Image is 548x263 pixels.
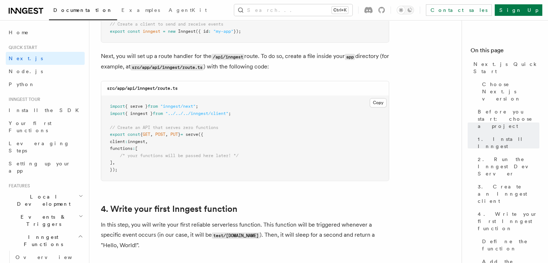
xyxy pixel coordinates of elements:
[482,81,539,102] span: Choose Next.js version
[9,29,29,36] span: Home
[101,220,389,250] p: In this step, you will write your first reliable serverless function. This function will be trigg...
[228,111,231,116] span: ;
[110,104,125,109] span: import
[6,45,37,50] span: Quick start
[143,132,150,137] span: GET
[6,190,85,210] button: Local Development
[53,7,113,13] span: Documentation
[121,7,160,13] span: Examples
[155,132,165,137] span: POST
[101,204,237,214] a: 4. Write your first Inngest function
[169,7,207,13] span: AgentKit
[397,6,414,14] button: Toggle dark mode
[6,233,78,248] span: Inngest Functions
[478,108,539,130] span: Before you start: choose a project
[6,117,85,137] a: Your first Functions
[178,29,196,34] span: Inngest
[213,29,233,34] span: "my-app"
[475,133,539,153] a: 1. Install Inngest
[6,104,85,117] a: Install the SDK
[234,4,352,16] button: Search...Ctrl+K
[125,111,153,116] span: { inngest }
[110,160,112,165] span: ]
[15,254,90,260] span: Overview
[165,111,228,116] span: "../../../inngest/client"
[9,107,83,113] span: Install the SDK
[110,22,223,27] span: // Create a client to send and receive events
[6,231,85,251] button: Inngest Functions
[208,29,211,34] span: :
[110,146,133,151] span: functions
[135,146,138,151] span: [
[6,213,79,228] span: Events & Triggers
[475,105,539,133] a: Before you start: choose a project
[478,156,539,177] span: 2. Run the Inngest Dev Server
[150,132,153,137] span: ,
[125,104,148,109] span: { serve }
[233,29,241,34] span: });
[478,135,539,150] span: 1. Install Inngest
[112,160,115,165] span: ,
[9,55,43,61] span: Next.js
[160,104,196,109] span: "inngest/next"
[6,97,40,102] span: Inngest tour
[128,139,145,144] span: inngest
[9,68,43,74] span: Node.js
[9,141,70,153] span: Leveraging Steps
[110,167,117,172] span: });
[9,81,35,87] span: Python
[6,210,85,231] button: Events & Triggers
[120,153,239,158] span: /* your functions will be passed here later! */
[471,58,539,78] a: Next.js Quick Start
[426,4,492,16] a: Contact sales
[168,29,175,34] span: new
[128,132,140,137] span: const
[345,54,355,60] code: app
[178,132,181,137] span: }
[6,65,85,78] a: Node.js
[196,104,198,109] span: ;
[211,54,244,60] code: /api/inngest
[181,132,183,137] span: =
[332,6,348,14] kbd: Ctrl+K
[6,193,79,208] span: Local Development
[198,132,203,137] span: ({
[478,210,539,232] span: 4. Write your first Inngest function
[479,235,539,255] a: Define the function
[6,26,85,39] a: Home
[125,139,128,144] span: :
[164,2,211,19] a: AgentKit
[101,51,389,72] p: Next, you will set up a route handler for the route. To do so, create a file inside your director...
[110,125,218,130] span: // Create an API that serves zero functions
[479,78,539,105] a: Choose Next.js version
[143,29,160,34] span: inngest
[475,180,539,208] a: 3. Create an Inngest client
[482,238,539,252] span: Define the function
[107,86,178,91] code: src/app/api/inngest/route.ts
[110,139,125,144] span: client
[6,137,85,157] a: Leveraging Steps
[49,2,117,20] a: Documentation
[140,132,143,137] span: {
[212,232,260,239] code: test/[DOMAIN_NAME]
[145,139,148,144] span: ,
[473,61,539,75] span: Next.js Quick Start
[471,46,539,58] h4: On this page
[6,183,30,189] span: Features
[9,161,71,174] span: Setting up your app
[370,98,387,107] button: Copy
[153,111,163,116] span: from
[475,208,539,235] a: 4. Write your first Inngest function
[130,64,204,70] code: src/app/api/inngest/route.ts
[495,4,542,16] a: Sign Up
[163,29,165,34] span: =
[128,29,140,34] span: const
[478,183,539,205] span: 3. Create an Inngest client
[9,120,52,133] span: Your first Functions
[133,146,135,151] span: :
[110,29,125,34] span: export
[117,2,164,19] a: Examples
[186,132,198,137] span: serve
[148,104,158,109] span: from
[475,153,539,180] a: 2. Run the Inngest Dev Server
